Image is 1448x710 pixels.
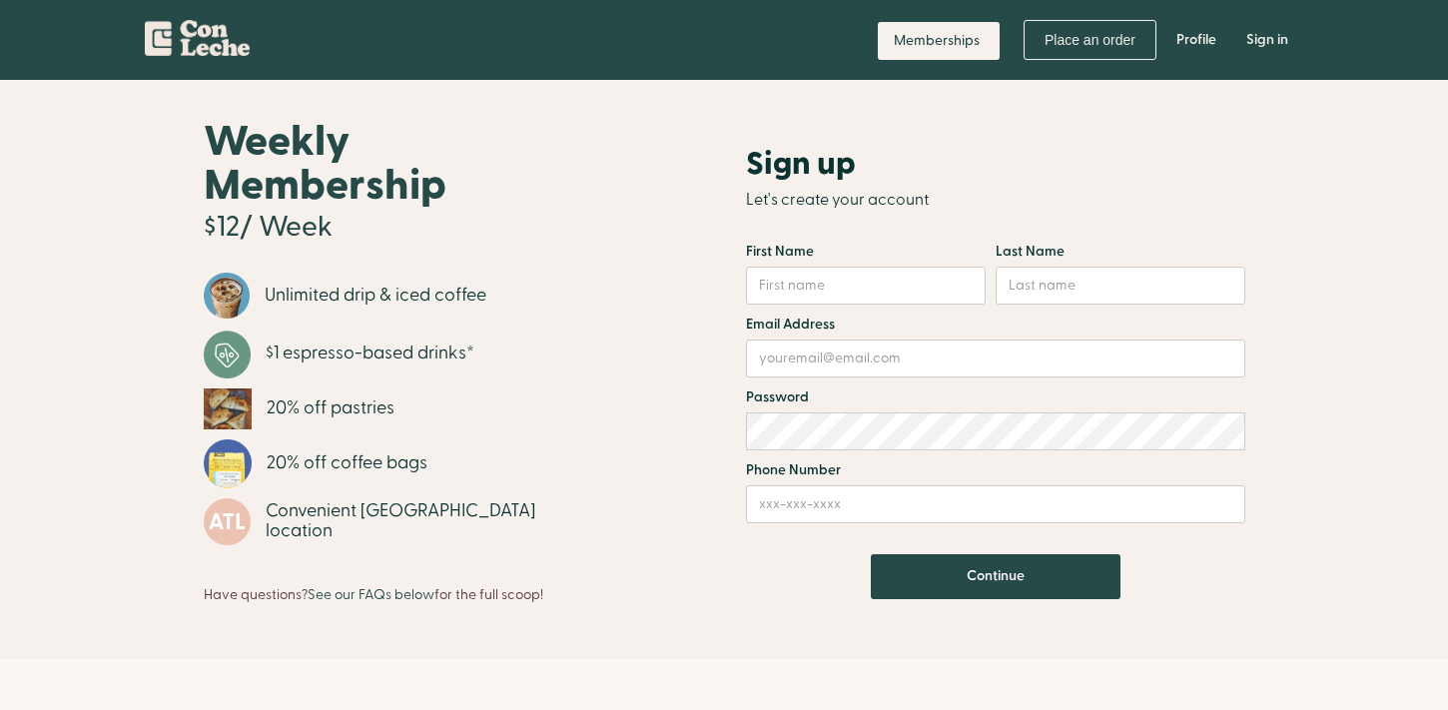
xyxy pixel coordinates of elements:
a: See our FAQs below [308,585,434,604]
label: Password [746,387,1245,407]
form: Email Form [746,242,1245,599]
input: xxx-xxx-xxxx [746,485,1245,523]
h2: Sign up [746,146,856,182]
div: $1 espresso-based drinks* [266,344,474,363]
a: Sign in [1231,10,1303,70]
label: Phone Number [746,460,1245,480]
label: Last Name [996,242,1205,262]
label: First Name [746,242,996,262]
h3: $12/ Week [204,213,333,243]
div: 20% off pastries [267,398,394,418]
input: youremail@email.com [746,340,1245,377]
div: 20% off coffee bags [267,453,427,473]
div: Unlimited drip & iced coffee [265,286,486,306]
label: Email Address [746,315,1245,335]
input: First name [746,267,986,305]
a: Memberships [878,22,1000,60]
div: Have questions? for the full scoop! [204,577,543,605]
a: Place an order [1024,20,1156,60]
h1: Let's create your account [746,178,1245,222]
div: Convenient [GEOGRAPHIC_DATA] location [266,501,595,541]
h1: Weekly Membership [204,120,595,208]
input: Last name [996,267,1245,305]
a: Profile [1161,10,1231,70]
input: Continue [871,554,1120,599]
a: home [145,10,250,64]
